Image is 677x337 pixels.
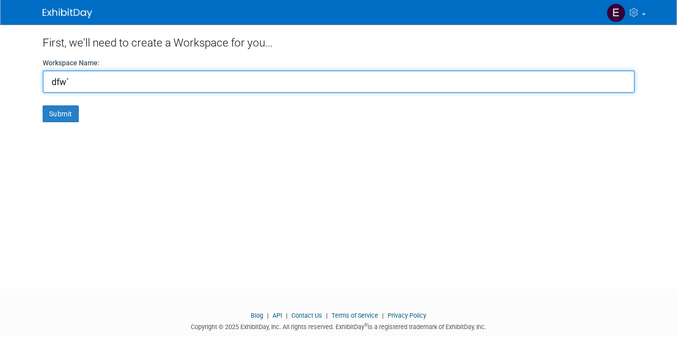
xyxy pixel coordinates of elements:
[388,312,426,319] a: Privacy Policy
[43,58,100,68] label: Workspace Name:
[251,312,263,319] a: Blog
[380,312,386,319] span: |
[364,322,368,328] sup: ®
[43,70,635,93] input: Name of your organization
[607,3,625,22] img: Elderson Beaubrun
[43,8,92,18] img: ExhibitDay
[43,25,635,58] div: First, we'll need to create a Workspace for you...
[332,312,378,319] a: Terms of Service
[273,312,282,319] a: API
[291,312,322,319] a: Contact Us
[283,312,290,319] span: |
[265,312,271,319] span: |
[324,312,330,319] span: |
[43,105,79,122] button: Submit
